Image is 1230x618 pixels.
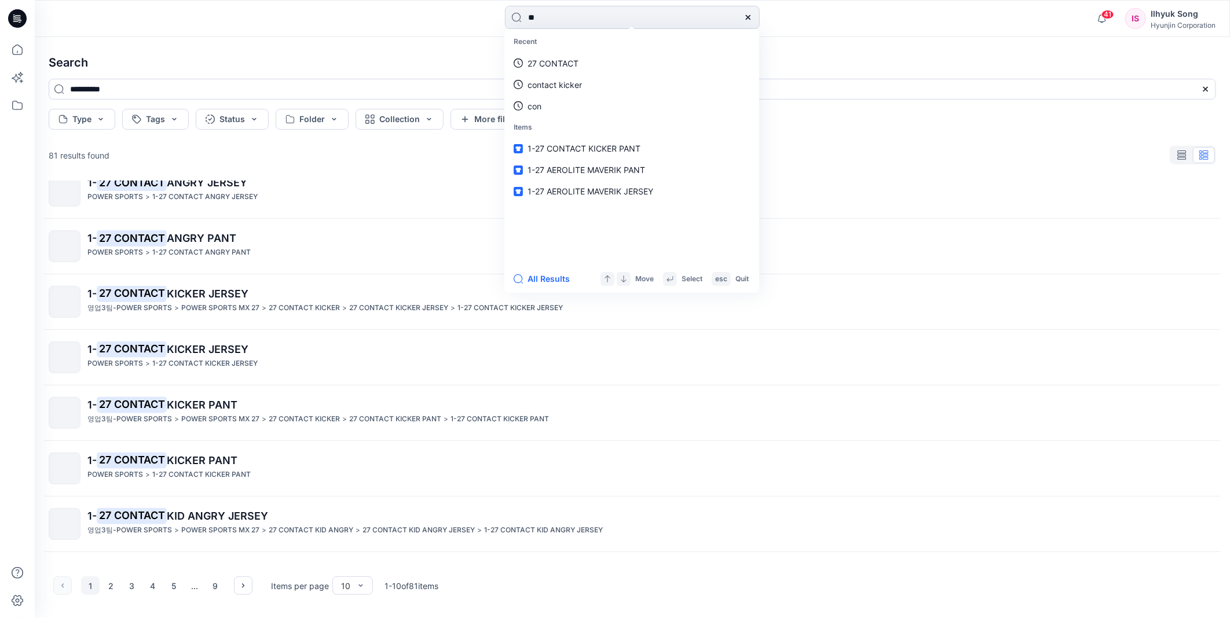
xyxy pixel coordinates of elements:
span: KICKER JERSEY [167,343,248,355]
a: 1-27 CONTACTANGRY PANTPOWER SPORTS>1-27 CONTACT ANGRY PANT [42,223,1223,269]
mark: 27 CONTACT [97,230,167,246]
span: ANGRY JERSEY [167,176,247,189]
p: > [356,524,360,536]
p: > [444,413,448,425]
p: POWER SPORTS MX 27 [181,524,259,536]
div: Ilhyuk Song [1151,7,1216,21]
p: Move [635,273,654,285]
a: con [507,95,757,117]
span: 41 [1101,10,1114,19]
p: 1-27 CONTACT KID ANGRY JERSEY [484,524,603,536]
div: ... [185,576,204,595]
p: POWER SPORTS MX 27 [181,302,259,314]
a: 1-27 CONTACT KICKER PANT [507,138,757,159]
p: 1-27 CONTACT ANGRY PANT [152,247,251,259]
span: KICKER PANT [167,454,237,466]
button: All Results [514,272,577,286]
mark: 27 CONTACT [97,507,167,524]
a: contact kicker [507,74,757,95]
button: 4 [144,576,162,595]
h4: Search [39,46,1225,79]
p: 27 CONTACT KICKER [269,302,340,314]
span: 1- [87,343,97,355]
button: More filters [451,109,530,130]
a: 1-27 CONTACTKICKER PANT영업3팀-POWER SPORTS>POWER SPORTS MX 27>27 CONTACT KICKER>27 CONTACT KICKER P... [42,390,1223,436]
a: 1-27 CONTACTKID ANGRY PANT영업3팀-POWER SPORTS>POWER SPORTS MX 27>27 CONTACT KID ANGRY>27 CONTACT KI... [42,557,1223,602]
button: Type [49,109,115,130]
p: 27 CONTACT [528,57,579,69]
a: 1-27 AEROLITE MAVERIK PANT [507,159,757,181]
p: > [145,469,150,481]
span: KICKER JERSEY [167,288,248,300]
p: > [174,413,179,425]
p: Recent [507,31,757,53]
p: POWER SPORTS [87,247,143,259]
button: Collection [356,109,444,130]
button: 5 [164,576,183,595]
p: POWER SPORTS MX 27 [181,413,259,425]
span: KID ANGRY JERSEY [167,510,268,522]
p: 1-27 CONTACT KICKER PANT [152,469,251,481]
div: 10 [341,580,350,592]
a: 1-27 CONTACTKID ANGRY JERSEY영업3팀-POWER SPORTS>POWER SPORTS MX 27>27 CONTACT KID ANGRY>27 CONTACT ... [42,501,1223,547]
button: Status [196,109,269,130]
p: 1-27 CONTACT KICKER JERSEY [457,302,563,314]
span: KICKER PANT [167,399,237,411]
p: > [451,302,455,314]
span: 1-27 AEROLITE MAVERIK JERSEY [528,186,653,196]
p: 27 CONTACT KICKER JERSEY [349,302,448,314]
button: 1 [81,576,100,595]
span: ANGRY PANT [167,232,236,244]
p: 영업3팀-POWER SPORTS [87,524,172,536]
button: 9 [206,576,225,595]
button: Tags [122,109,189,130]
p: Items [507,117,757,138]
span: 1- [87,510,97,522]
a: 1-27 AEROLITE MAVERIK JERSEY [507,181,757,202]
a: 1-27 CONTACTKICKER JERSEYPOWER SPORTS>1-27 CONTACT KICKER JERSEY [42,334,1223,380]
p: esc [715,273,727,285]
span: 1- [87,288,97,300]
span: 1- [87,454,97,466]
p: POWER SPORTS [87,358,143,370]
p: > [262,524,266,536]
p: 1-27 CONTACT KICKER JERSEY [152,358,258,370]
button: 3 [123,576,141,595]
p: 1-27 CONTACT ANGRY JERSEY [152,191,258,203]
p: > [145,358,150,370]
mark: 27 CONTACT [97,452,167,468]
p: > [262,413,266,425]
p: > [174,302,179,314]
p: POWER SPORTS [87,191,143,203]
p: > [262,302,266,314]
a: 1-27 CONTACTKICKER PANTPOWER SPORTS>1-27 CONTACT KICKER PANT [42,446,1223,491]
mark: 27 CONTACT [97,174,167,190]
p: 1 - 10 of 81 items [385,580,438,592]
p: con [528,100,541,112]
span: 1- [87,232,97,244]
p: contact kicker [528,79,582,91]
p: > [342,302,347,314]
a: 1-27 CONTACTKICKER JERSEY영업3팀-POWER SPORTS>POWER SPORTS MX 27>27 CONTACT KICKER>27 CONTACT KICKER... [42,279,1223,325]
p: 27 CONTACT KID ANGRY JERSEY [363,524,475,536]
mark: 27 CONTACT [97,396,167,413]
a: 27 CONTACT [507,53,757,74]
mark: 27 CONTACT [97,341,167,357]
p: 27 CONTACT KICKER [269,413,340,425]
p: Quit [735,273,749,285]
p: 27 CONTACT KID ANGRY [269,524,353,536]
p: > [145,191,150,203]
p: 1-27 CONTACT KICKER PANT [451,413,549,425]
mark: 27 CONTACT [97,285,167,301]
span: 1- [87,176,97,189]
p: > [174,524,179,536]
p: > [342,413,347,425]
p: Select [682,273,702,285]
div: Hyunjin Corporation [1151,21,1216,30]
button: 2 [102,576,120,595]
p: POWER SPORTS [87,469,143,481]
p: > [477,524,482,536]
p: 27 CONTACT KICKER PANT [349,413,441,425]
a: 1-27 CONTACTANGRY JERSEYPOWER SPORTS>1-27 CONTACT ANGRY JERSEY [42,168,1223,214]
